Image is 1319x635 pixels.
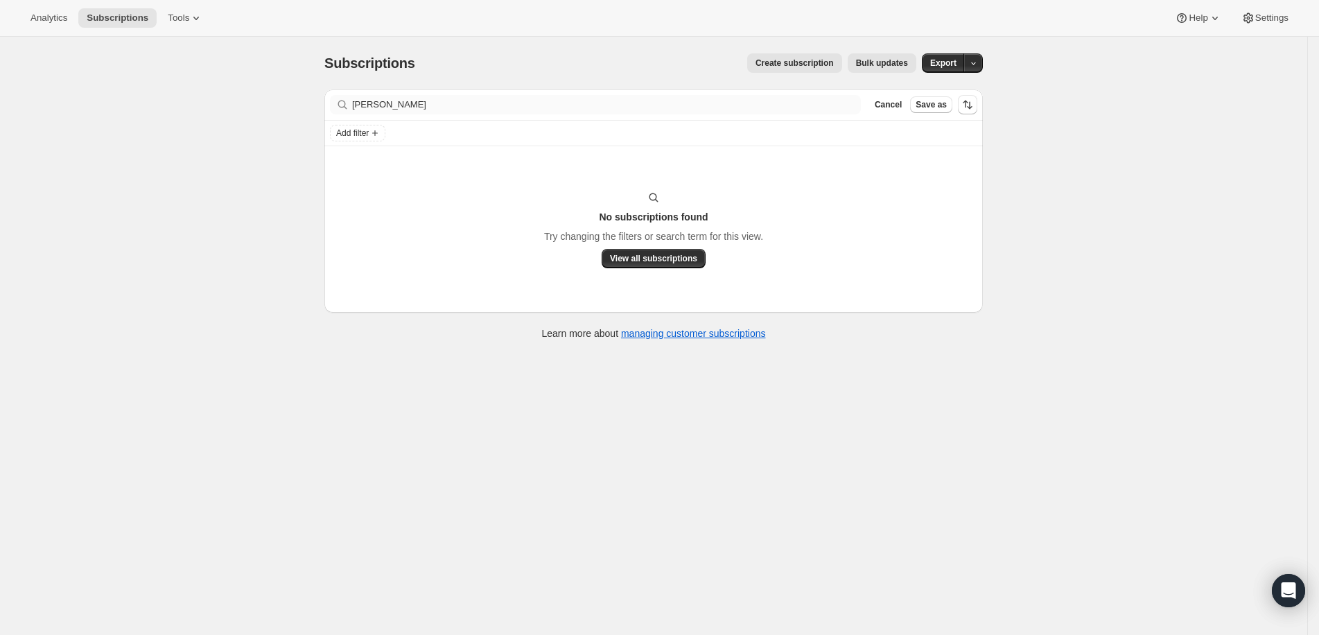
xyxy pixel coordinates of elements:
[910,96,952,113] button: Save as
[352,95,861,114] input: Filter subscribers
[1189,12,1207,24] span: Help
[30,12,67,24] span: Analytics
[330,125,385,141] button: Add filter
[168,12,189,24] span: Tools
[747,53,842,73] button: Create subscription
[848,53,916,73] button: Bulk updates
[922,53,965,73] button: Export
[621,328,766,339] a: managing customer subscriptions
[916,99,947,110] span: Save as
[78,8,157,28] button: Subscriptions
[599,210,708,224] h3: No subscriptions found
[1272,574,1305,607] div: Open Intercom Messenger
[542,327,766,340] p: Learn more about
[324,55,415,71] span: Subscriptions
[869,96,907,113] button: Cancel
[755,58,834,69] span: Create subscription
[336,128,369,139] span: Add filter
[22,8,76,28] button: Analytics
[1255,12,1289,24] span: Settings
[1167,8,1230,28] button: Help
[930,58,957,69] span: Export
[958,95,977,114] button: Sort the results
[856,58,908,69] span: Bulk updates
[87,12,148,24] span: Subscriptions
[159,8,211,28] button: Tools
[875,99,902,110] span: Cancel
[1233,8,1297,28] button: Settings
[544,229,763,243] p: Try changing the filters or search term for this view.
[602,249,706,268] button: View all subscriptions
[610,253,697,264] span: View all subscriptions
